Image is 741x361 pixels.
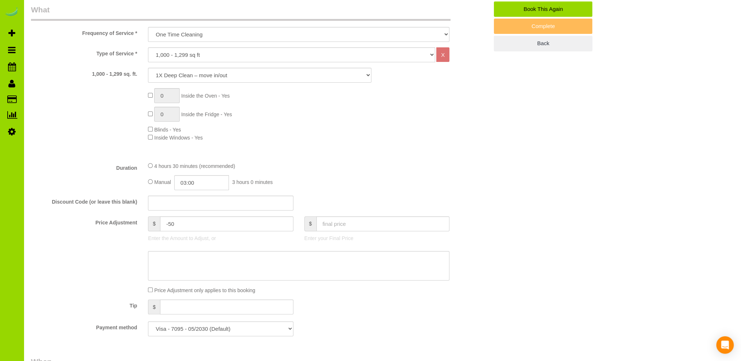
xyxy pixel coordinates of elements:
[154,135,203,141] span: Inside Windows - Yes
[181,93,230,99] span: Inside the Oven - Yes
[26,27,143,37] label: Frequency of Service *
[31,4,451,21] legend: What
[181,111,232,117] span: Inside the Fridge - Yes
[26,162,143,172] label: Duration
[154,287,255,293] span: Price Adjustment only applies to this booking
[304,216,316,231] span: $
[26,299,143,309] label: Tip
[26,321,143,331] label: Payment method
[148,299,160,314] span: $
[716,336,734,354] div: Open Intercom Messenger
[26,47,143,57] label: Type of Service *
[148,216,160,231] span: $
[26,68,143,78] label: 1,000 - 1,299 sq. ft.
[154,163,235,169] span: 4 hours 30 minutes (recommended)
[494,1,592,17] a: Book This Again
[494,36,592,51] a: Back
[26,196,143,205] label: Discount Code (or leave this blank)
[26,216,143,226] label: Price Adjustment
[232,179,273,185] span: 3 hours 0 minutes
[316,216,450,231] input: final price
[148,235,293,242] p: Enter the Amount to Adjust, or
[154,179,171,185] span: Manual
[304,235,449,242] p: Enter your Final Price
[4,7,19,17] img: Automaid Logo
[154,127,181,133] span: Blinds - Yes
